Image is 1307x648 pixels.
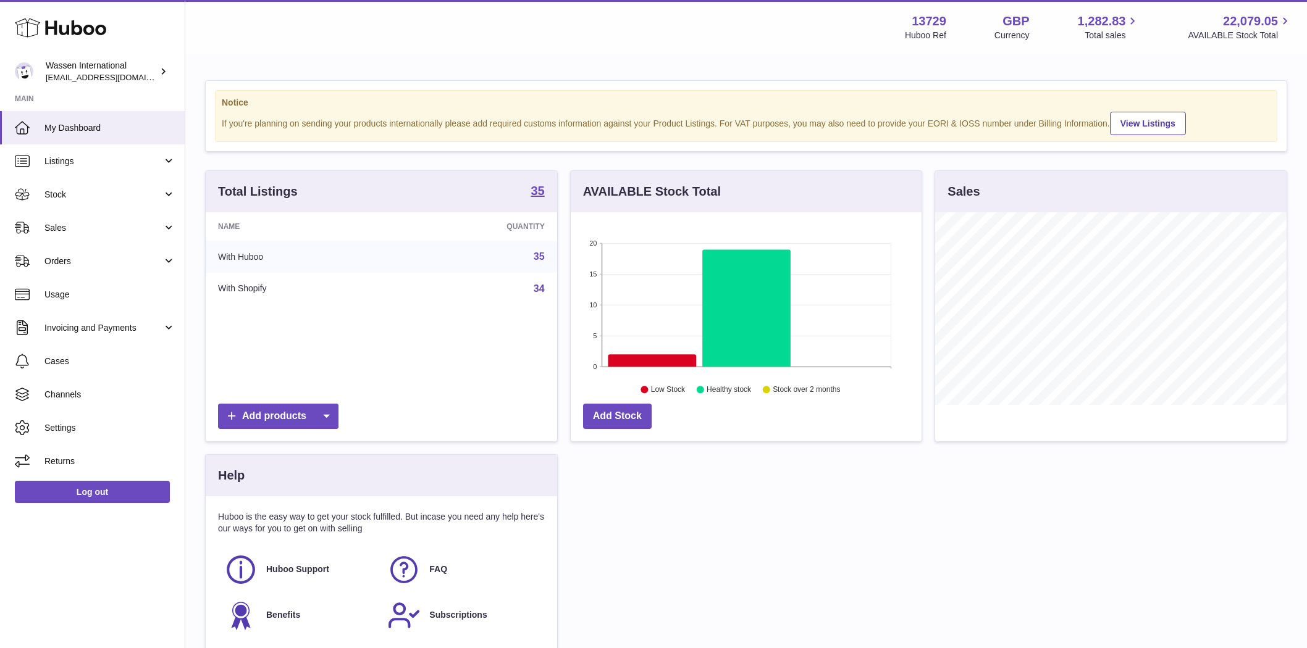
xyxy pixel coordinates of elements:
[593,332,597,339] text: 5
[218,467,245,484] h3: Help
[1085,30,1140,41] span: Total sales
[387,599,538,632] a: Subscriptions
[218,511,545,534] p: Huboo is the easy way to get your stock fulfilled. But incase you need any help here's our ways f...
[44,389,175,401] span: Channels
[1223,13,1278,30] span: 22,079.05
[224,599,375,632] a: Benefits
[44,322,162,334] span: Invoicing and Payments
[46,60,157,83] div: Wassen International
[206,212,395,241] th: Name
[44,189,162,201] span: Stock
[534,251,545,262] a: 35
[266,609,300,621] span: Benefits
[534,283,545,294] a: 34
[707,386,752,394] text: Healthy stock
[44,222,162,234] span: Sales
[1188,13,1292,41] a: 22,079.05 AVAILABLE Stock Total
[218,183,298,200] h3: Total Listings
[948,183,980,200] h3: Sales
[218,404,338,429] a: Add products
[912,13,946,30] strong: 13729
[651,386,686,394] text: Low Stock
[44,122,175,134] span: My Dashboard
[1002,13,1029,30] strong: GBP
[395,212,557,241] th: Quantity
[224,553,375,586] a: Huboo Support
[46,72,182,82] span: [EMAIL_ADDRESS][DOMAIN_NAME]
[593,363,597,370] text: 0
[15,481,170,503] a: Log out
[44,156,162,167] span: Listings
[44,455,175,467] span: Returns
[429,609,487,621] span: Subscriptions
[1188,30,1292,41] span: AVAILABLE Stock Total
[589,270,597,278] text: 15
[44,422,175,434] span: Settings
[531,185,544,197] strong: 35
[773,386,840,394] text: Stock over 2 months
[531,185,544,199] a: 35
[15,62,33,81] img: internationalsupplychain@wassen.com
[1110,112,1186,135] a: View Listings
[905,30,946,41] div: Huboo Ref
[387,553,538,586] a: FAQ
[583,404,652,429] a: Add Stock
[1078,13,1140,41] a: 1,282.83 Total sales
[206,241,395,273] td: With Huboo
[206,273,395,305] td: With Shopify
[222,110,1271,135] div: If you're planning on sending your products internationally please add required customs informati...
[589,239,597,247] text: 20
[1078,13,1126,30] span: 1,282.83
[429,563,447,575] span: FAQ
[44,355,175,367] span: Cases
[44,289,175,301] span: Usage
[44,255,162,267] span: Orders
[994,30,1030,41] div: Currency
[589,301,597,309] text: 10
[266,563,329,575] span: Huboo Support
[222,97,1271,109] strong: Notice
[583,183,721,200] h3: AVAILABLE Stock Total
